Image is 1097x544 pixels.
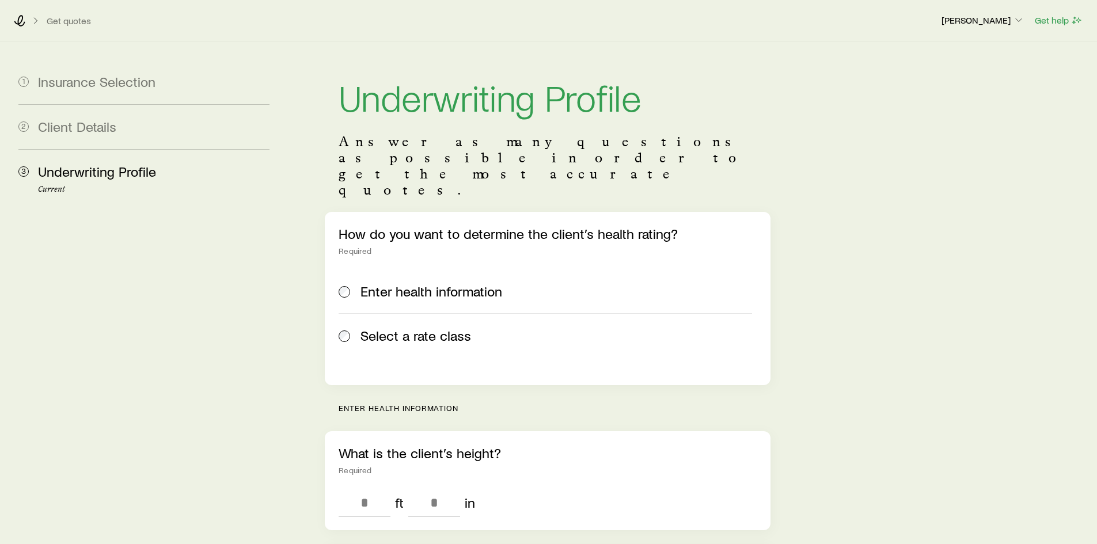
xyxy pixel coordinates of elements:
[941,14,1025,28] button: [PERSON_NAME]
[339,286,350,298] input: Enter health information
[339,404,770,413] p: Enter health information
[1034,14,1083,27] button: Get help
[360,283,502,299] span: Enter health information
[46,16,92,26] button: Get quotes
[18,77,29,87] span: 1
[18,121,29,132] span: 2
[339,445,756,461] p: What is the client’s height?
[942,14,1024,26] p: [PERSON_NAME]
[38,185,269,194] p: Current
[38,73,155,90] span: Insurance Selection
[38,118,116,135] span: Client Details
[38,163,156,180] span: Underwriting Profile
[339,226,756,242] p: How do you want to determine the client’s health rating?
[18,166,29,177] span: 3
[339,246,756,256] div: Required
[339,466,756,475] div: Required
[360,328,471,344] span: Select a rate class
[339,78,756,115] h1: Underwriting Profile
[465,494,475,511] div: in
[339,134,756,198] p: Answer as many questions as possible in order to get the most accurate quotes.
[395,494,404,511] div: ft
[339,330,350,342] input: Select a rate class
